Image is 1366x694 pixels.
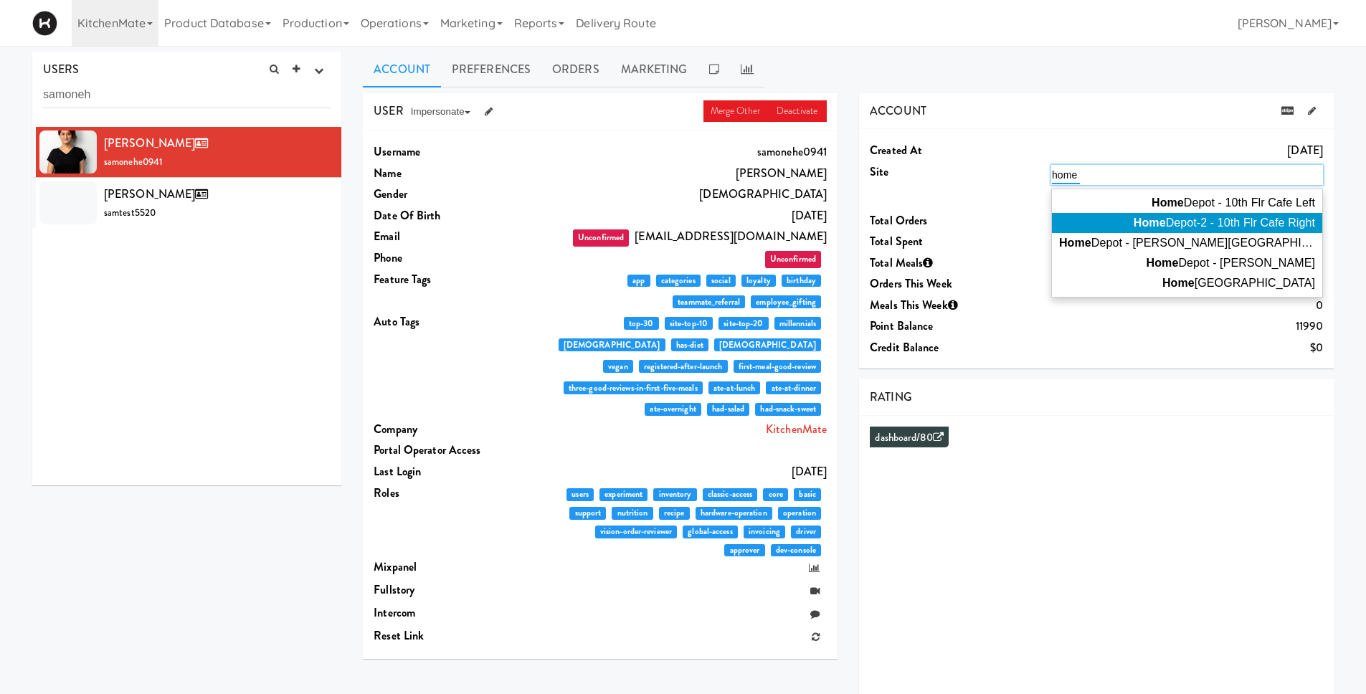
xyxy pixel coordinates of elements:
span: Depot - [PERSON_NAME] [1147,257,1315,269]
li: [PERSON_NAME]samonehe0941 [32,127,341,178]
span: ate-overnight [645,403,701,416]
dt: Roles [374,483,555,504]
li: HomeDepot - [PERSON_NAME] [1052,253,1322,273]
input: Enter Account Site [1052,166,1080,184]
li: HomeDepot - 10th Flr Cafe Left [1052,193,1322,213]
dd: [DATE] [555,461,827,483]
dd: 11990 [1051,315,1323,337]
dd: [DATE] [555,205,827,227]
span: core [763,488,788,501]
span: Depot - [PERSON_NAME][GEOGRAPHIC_DATA] [1059,237,1349,249]
dd: [DEMOGRAPHIC_DATA] [555,184,827,205]
dt: Meals This Week [870,295,1051,316]
span: [GEOGRAPHIC_DATA] [1162,277,1315,289]
a: Merge Other [703,100,769,122]
span: classic-access [703,488,758,501]
span: [DEMOGRAPHIC_DATA] [714,338,821,351]
li: HomeDepot-2 - 10th Flr Cafe Right [1052,213,1322,233]
a: dashboard/80 [875,430,943,445]
span: driver [791,526,821,538]
span: samonehe0941 [104,155,163,168]
em: Home [1162,277,1195,289]
dt: Orders This Week [870,273,1051,295]
dd: [PERSON_NAME] [555,163,827,184]
button: Impersonate [404,101,478,123]
span: basic [794,488,821,501]
span: teammate_referral [673,295,745,308]
span: [PERSON_NAME] [104,186,214,202]
dt: Mixpanel [374,556,555,578]
dt: Phone [374,247,555,269]
span: USER [374,103,403,119]
span: first-meal-good-review [734,360,822,373]
span: has-diet [671,338,708,351]
span: three-good-reviews-in-first-five-meals [564,381,703,394]
span: recipe [659,507,690,520]
span: social [706,275,736,287]
span: site-top-20 [718,317,768,330]
dd: $0 [1051,337,1323,358]
span: support [569,507,606,520]
dt: Name [374,163,555,184]
span: loyalty [741,275,776,287]
a: Preferences [441,52,541,87]
dt: Company [374,419,555,440]
span: Depot-2 - 10th Flr Cafe Right [1134,217,1315,229]
span: operation [778,507,821,520]
span: vegan [603,360,633,373]
a: Account [363,52,441,87]
em: Home [1059,237,1091,249]
span: ate-at-lunch [708,381,761,394]
span: ate-at-dinner [766,381,821,394]
span: vision-order-reviewer [595,526,677,538]
dt: Gender [374,184,555,205]
li: Home[GEOGRAPHIC_DATA] [1052,273,1322,293]
img: Micromart [32,11,57,36]
span: Depot - 10th Flr Cafe Left [1152,196,1315,209]
span: had-snack-sweet [755,403,821,416]
span: Unconfirmed [573,229,629,247]
dt: Feature Tags [374,269,555,290]
dt: Point Balance [870,315,1051,337]
dt: Fullstory [374,579,555,601]
span: ACCOUNT [870,103,926,119]
span: employee_gifting [751,295,821,308]
span: nutrition [612,507,653,520]
span: samtest5520 [104,206,156,219]
em: Home [1152,196,1184,209]
dt: Email [374,226,555,247]
em: Home [1134,217,1166,229]
a: Deactivate [769,100,827,122]
a: KitchenMate [766,421,827,437]
span: registered-after-launch [639,360,728,373]
dt: Username [374,141,555,163]
input: Search user [43,82,331,108]
dd: [DATE] [1051,140,1323,161]
span: inventory [653,488,696,501]
dt: Intercom [374,602,555,624]
dt: Credit Balance [870,337,1051,358]
span: [DEMOGRAPHIC_DATA] [559,338,665,351]
span: top-30 [624,317,659,330]
span: birthday [782,275,821,287]
dt: Reset link [374,625,555,647]
span: categories [656,275,701,287]
span: had-salad [707,403,749,416]
dd: samonehe0941 [555,141,827,163]
span: dev-console [771,544,821,557]
dt: Last login [374,461,555,483]
li: HomeDepot - [PERSON_NAME][GEOGRAPHIC_DATA] [1052,233,1322,253]
dt: Total Orders [870,210,1051,232]
dt: Total Meals [870,252,1051,274]
span: approver [724,544,764,557]
span: Unconfirmed [765,251,821,268]
dd: [EMAIL_ADDRESS][DOMAIN_NAME] [555,226,827,247]
dt: Auto Tags [374,311,555,333]
span: experiment [599,488,648,501]
dt: Total Spent [870,231,1051,252]
dt: Date Of Birth [374,205,555,227]
span: millennials [774,317,821,330]
em: Home [1147,257,1179,269]
span: users [566,488,594,501]
span: hardware-operation [696,507,772,520]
